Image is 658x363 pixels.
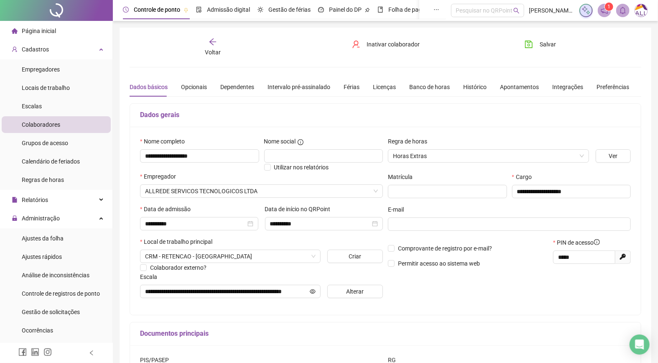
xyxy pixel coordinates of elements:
div: Opcionais [181,82,207,92]
span: Voltar [205,49,221,56]
span: pushpin [184,8,189,13]
span: Colaboradores [22,121,60,128]
label: Escala [140,272,163,281]
label: Empregador [140,172,181,181]
label: Data de admissão [140,205,196,214]
span: Empregadores [22,66,60,73]
div: Apontamentos [500,82,539,92]
span: Controle de ponto [134,6,180,13]
span: Colaborador externo? [150,264,207,271]
span: Ver [609,151,618,161]
span: Administração [22,215,60,222]
span: Horas Extras [393,150,584,162]
span: Comprovante de registro por e-mail? [398,245,492,252]
label: Nome completo [140,137,190,146]
span: Locais de trabalho [22,84,70,91]
span: book [377,7,383,13]
span: Ajustes rápidos [22,253,62,260]
div: Licenças [373,82,396,92]
span: file [12,197,18,203]
span: Cadastros [22,46,49,53]
span: facebook [18,348,27,356]
button: Alterar [327,285,383,298]
span: home [12,28,18,34]
span: Painel do DP [329,6,362,13]
span: Ajustes da folha [22,235,64,242]
span: Relatórios [22,197,48,203]
span: info-circle [594,239,600,245]
span: PIN de acesso [557,238,600,247]
span: pushpin [365,8,370,13]
span: user-delete [352,40,360,49]
span: user-add [12,46,18,52]
span: eye [310,289,316,294]
span: Grupos de acesso [22,140,68,146]
span: instagram [43,348,52,356]
div: Férias [344,82,360,92]
span: Gestão de férias [268,6,311,13]
div: Histórico [463,82,487,92]
label: Matrícula [388,172,418,181]
span: Escalas [22,103,42,110]
span: Nome social [264,137,296,146]
label: Cargo [512,172,537,181]
span: ALLREDE SERVICOS TECNOLOGICOS LTDA [145,185,378,197]
span: Página inicial [22,28,56,34]
span: Análise de inconsistências [22,272,89,279]
div: Dados básicos [130,82,168,92]
div: Preferências [597,82,629,92]
label: Data de início no QRPoint [265,205,336,214]
label: E-mail [388,205,409,214]
span: lock [12,215,18,221]
span: Admissão digital [207,6,250,13]
span: bell [619,7,627,14]
span: [PERSON_NAME] - ALLREDE [529,6,574,15]
div: Open Intercom Messenger [630,335,650,355]
span: left [89,350,94,356]
span: linkedin [31,348,39,356]
span: Controle de registros de ponto [22,290,100,297]
span: Salvar [540,40,556,49]
label: Regra de horas [388,137,433,146]
button: Ver [596,149,631,163]
h5: Dados gerais [140,110,631,120]
span: file-done [196,7,202,13]
h5: Documentos principais [140,329,631,339]
span: ellipsis [434,7,439,13]
span: Criar [349,252,361,261]
sup: 1 [605,3,613,11]
img: 75003 [635,4,648,17]
span: save [525,40,533,49]
div: Intervalo pré-assinalado [268,82,330,92]
span: notification [601,7,608,14]
div: Integrações [552,82,583,92]
span: Gestão de solicitações [22,309,80,315]
span: clock-circle [123,7,129,13]
span: info-circle [298,139,303,145]
span: 1 [608,4,611,10]
span: Permitir acesso ao sistema web [398,260,480,267]
img: sparkle-icon.fc2bf0ac1784a2077858766a79e2daf3.svg [581,6,591,15]
span: Folha de pagamento [388,6,442,13]
button: Criar [327,250,383,263]
div: Dependentes [220,82,254,92]
span: arrow-left [209,38,217,46]
span: Calendário de feriados [22,158,80,165]
button: Inativar colaborador [346,38,426,51]
span: search [513,8,520,14]
span: Ocorrências [22,327,53,334]
span: Utilizar nos relatórios [274,164,329,171]
label: Local de trabalho principal [140,237,218,246]
span: Inativar colaborador [367,40,420,49]
span: Regras de horas [22,176,64,183]
div: Banco de horas [409,82,450,92]
span: sun [258,7,263,13]
button: Salvar [518,38,562,51]
span: dashboard [318,7,324,13]
span: Alterar [346,287,364,296]
span: CRM - RETENCAO - SANTA MARIA - DF [145,250,316,263]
